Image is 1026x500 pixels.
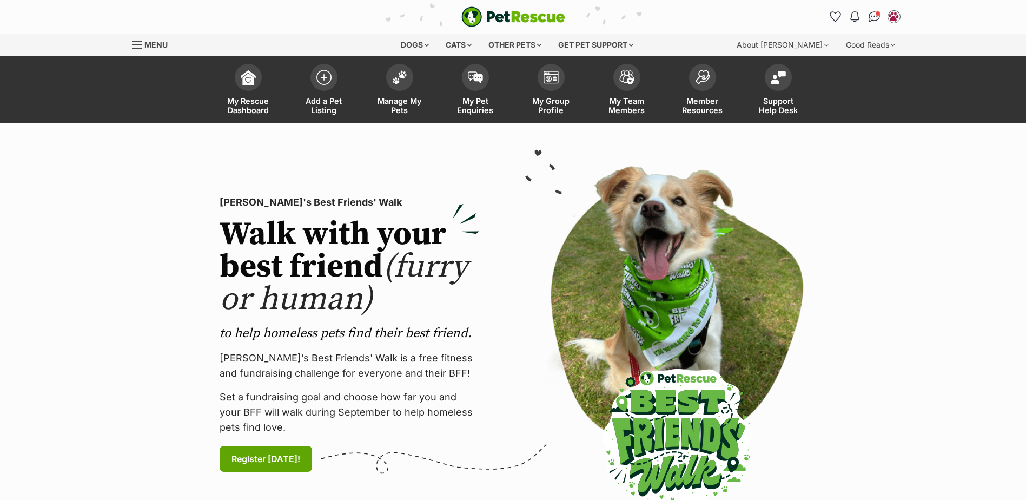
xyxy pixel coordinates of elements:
[850,11,859,22] img: notifications-46538b983faf8c2785f20acdc204bb7945ddae34d4c08c2a6579f10ce5e182be.svg
[210,58,286,123] a: My Rescue Dashboard
[603,96,651,115] span: My Team Members
[481,34,549,56] div: Other pets
[286,58,362,123] a: Add a Pet Listing
[513,58,589,123] a: My Group Profile
[729,34,836,56] div: About [PERSON_NAME]
[468,71,483,83] img: pet-enquiries-icon-7e3ad2cf08bfb03b45e93fb7055b45f3efa6380592205ae92323e6603595dc1f.svg
[866,8,883,25] a: Conversations
[316,70,332,85] img: add-pet-listing-icon-0afa8454b4691262ce3f59096e99ab1cd57d4a30225e0717b998d2c9b9846f56.svg
[132,34,175,54] a: Menu
[220,247,468,320] span: (furry or human)
[220,446,312,472] a: Register [DATE]!
[544,71,559,84] img: group-profile-icon-3fa3cf56718a62981997c0bc7e787c4b2cf8bcc04b72c1350f741eb67cf2f40e.svg
[827,8,903,25] ul: Account quick links
[461,6,565,27] a: PetRescue
[619,70,634,84] img: team-members-icon-5396bd8760b3fe7c0b43da4ab00e1e3bb1a5d9ba89233759b79545d2d3fc5d0d.svg
[392,70,407,84] img: manage-my-pets-icon-02211641906a0b7f246fdf0571729dbe1e7629f14944591b6c1af311fb30b64b.svg
[144,40,168,49] span: Menu
[231,452,300,465] span: Register [DATE]!
[393,34,436,56] div: Dogs
[220,390,479,435] p: Set a fundraising goal and choose how far you and your BFF will walk during September to help hom...
[589,58,665,123] a: My Team Members
[885,8,903,25] button: My account
[846,8,864,25] button: Notifications
[241,70,256,85] img: dashboard-icon-eb2f2d2d3e046f16d808141f083e7271f6b2e854fb5c12c21221c1fb7104beca.svg
[695,70,710,84] img: member-resources-icon-8e73f808a243e03378d46382f2149f9095a855e16c252ad45f914b54edf8863c.svg
[740,58,816,123] a: Support Help Desk
[527,96,575,115] span: My Group Profile
[362,58,438,123] a: Manage My Pets
[889,11,899,22] img: Ballarat Animal Shelter profile pic
[461,6,565,27] img: logo-e224e6f780fb5917bec1dbf3a21bbac754714ae5b6737aabdf751b685950b380.svg
[754,96,803,115] span: Support Help Desk
[220,325,479,342] p: to help homeless pets find their best friend.
[869,11,880,22] img: chat-41dd97257d64d25036548639549fe6c8038ab92f7586957e7f3b1b290dea8141.svg
[678,96,727,115] span: Member Resources
[438,34,479,56] div: Cats
[220,351,479,381] p: [PERSON_NAME]’s Best Friends' Walk is a free fitness and fundraising challenge for everyone and t...
[300,96,348,115] span: Add a Pet Listing
[551,34,641,56] div: Get pet support
[438,58,513,123] a: My Pet Enquiries
[838,34,903,56] div: Good Reads
[827,8,844,25] a: Favourites
[220,195,479,210] p: [PERSON_NAME]'s Best Friends' Walk
[375,96,424,115] span: Manage My Pets
[451,96,500,115] span: My Pet Enquiries
[665,58,740,123] a: Member Resources
[224,96,273,115] span: My Rescue Dashboard
[220,219,479,316] h2: Walk with your best friend
[771,71,786,84] img: help-desk-icon-fdf02630f3aa405de69fd3d07c3f3aa587a6932b1a1747fa1d2bba05be0121f9.svg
